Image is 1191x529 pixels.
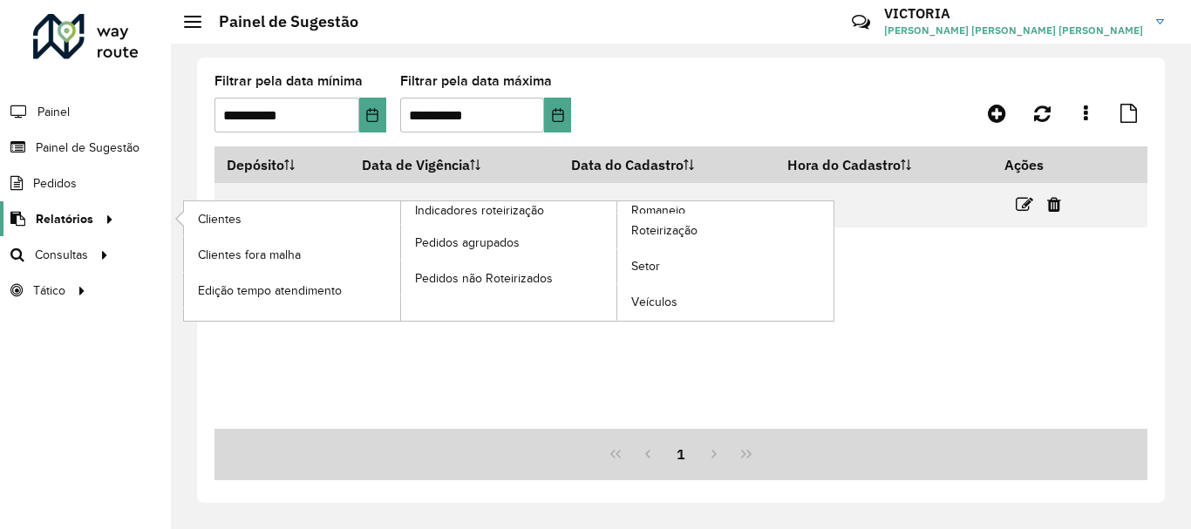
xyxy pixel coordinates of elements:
span: Tático [33,281,65,300]
button: 1 [664,437,698,471]
th: Hora do Cadastro [775,146,992,183]
a: Pedidos agrupados [401,225,617,260]
td: CDD Uberaba [214,183,350,227]
a: Clientes [184,201,400,236]
a: Editar [1016,193,1033,216]
a: Contato Rápido [842,3,880,41]
th: Data de Vigência [350,146,559,183]
span: Clientes [198,210,242,228]
a: Roteirização [617,214,834,248]
td: [DATE] [560,183,776,227]
span: Pedidos [33,174,77,193]
span: Edição tempo atendimento [198,281,342,300]
span: Consultas [35,246,88,264]
a: Clientes fora malha [184,237,400,272]
span: Romaneio [631,201,685,220]
a: Romaneio [401,201,834,321]
button: Choose Date [544,98,571,132]
th: Ações [993,146,1098,183]
span: Indicadores roteirização [415,201,544,220]
span: Pedidos não Roteirizados [415,269,553,288]
span: Roteirização [631,221,698,240]
span: Setor [631,257,660,275]
span: Veículos [631,293,677,311]
h2: Painel de Sugestão [201,12,358,31]
span: Clientes fora malha [198,246,301,264]
button: Choose Date [359,98,386,132]
th: Depósito [214,146,350,183]
a: Pedidos não Roteirizados [401,261,617,295]
span: [PERSON_NAME] [PERSON_NAME] [PERSON_NAME] [884,23,1143,38]
span: Painel de Sugestão [36,139,140,157]
a: Excluir [1047,193,1061,216]
span: Pedidos agrupados [415,234,520,252]
span: Relatórios [36,210,93,228]
label: Filtrar pela data mínima [214,71,363,92]
td: [DATE] [350,183,559,227]
label: Filtrar pela data máxima [400,71,552,92]
td: 14:04 [775,183,992,227]
a: Indicadores roteirização [184,201,617,321]
th: Data do Cadastro [560,146,776,183]
span: Painel [37,103,70,121]
a: Veículos [617,285,834,320]
a: Setor [617,249,834,284]
a: Edição tempo atendimento [184,273,400,308]
h3: VICTORIA [884,5,1143,22]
